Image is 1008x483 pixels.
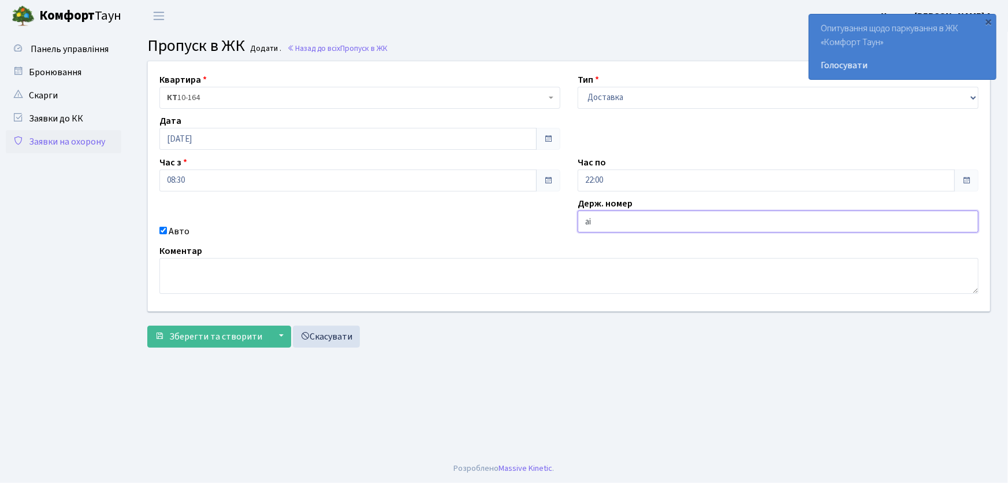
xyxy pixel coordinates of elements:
label: Авто [169,224,189,238]
a: Цитрус [PERSON_NAME] А. [881,9,994,23]
img: logo.png [12,5,35,28]
a: Massive Kinetic [499,462,553,474]
b: Цитрус [PERSON_NAME] А. [881,10,994,23]
label: Час по [578,156,606,169]
span: Панель управління [31,43,109,56]
button: Зберегти та створити [147,326,270,348]
label: Тип [578,73,599,87]
a: Скасувати [293,326,360,348]
label: Квартира [159,73,207,87]
small: Додати . [248,44,282,54]
div: Розроблено . [454,462,555,475]
span: Таун [39,6,121,26]
input: AA0001AA [578,211,979,233]
span: <b>КТ</b>&nbsp;&nbsp;&nbsp;&nbsp;10-164 [167,92,546,104]
div: × [983,16,995,27]
a: Назад до всіхПропуск в ЖК [287,43,388,54]
label: Коментар [159,244,202,258]
a: Панель управління [6,38,121,61]
button: Переключити навігацію [144,6,173,25]
span: Пропуск в ЖК [340,43,388,54]
label: Держ. номер [578,197,633,211]
a: Бронювання [6,61,121,84]
b: КТ [167,92,177,104]
label: Дата [159,114,181,128]
span: Зберегти та створити [169,330,262,343]
a: Заявки до КК [6,107,121,130]
span: Пропуск в ЖК [147,34,245,57]
b: Комфорт [39,6,95,25]
label: Час з [159,156,187,169]
a: Голосувати [821,58,984,72]
a: Заявки на охорону [6,130,121,153]
div: Опитування щодо паркування в ЖК «Комфорт Таун» [809,14,996,79]
a: Скарги [6,84,121,107]
span: <b>КТ</b>&nbsp;&nbsp;&nbsp;&nbsp;10-164 [159,87,560,109]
